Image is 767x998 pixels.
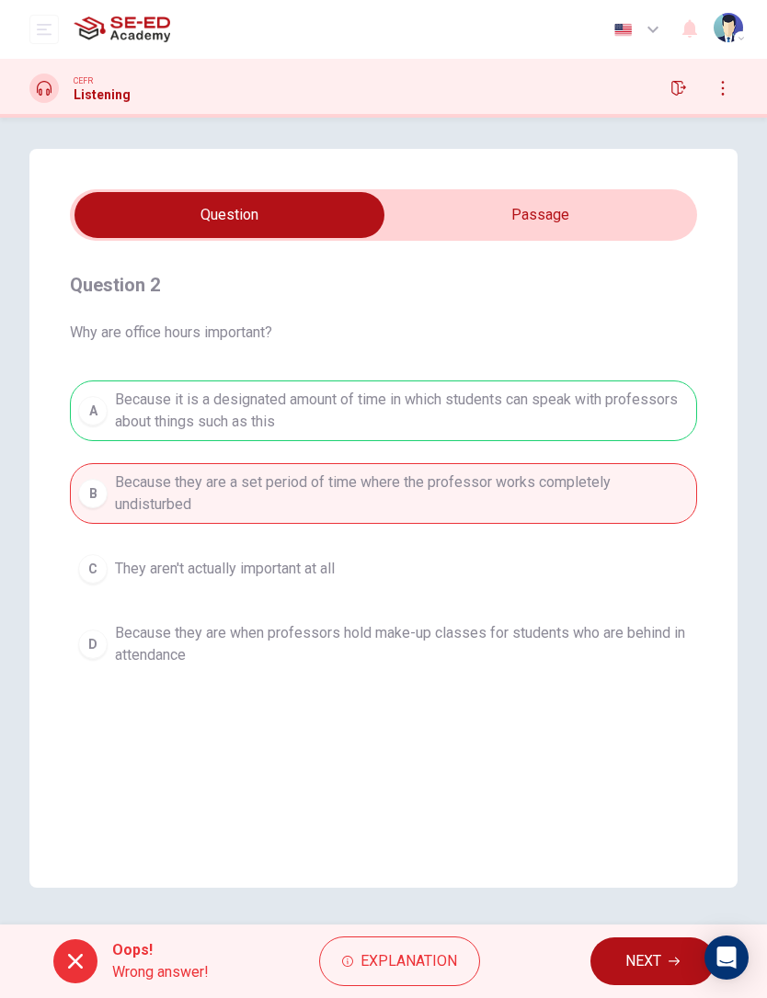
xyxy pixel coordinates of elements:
[612,23,635,37] img: en
[361,948,457,974] span: Explanation
[704,936,749,980] div: Open Intercom Messenger
[319,936,480,986] button: Explanation
[112,961,209,983] span: Wrong answer!
[714,13,743,42] img: Profile picture
[74,11,170,48] img: SE-ED Academy logo
[112,939,209,961] span: Oops!
[70,322,697,344] span: Why are office hours important?
[29,15,59,44] button: open mobile menu
[74,87,131,102] h1: Listening
[74,74,93,87] span: CEFR
[70,270,697,300] h4: Question 2
[590,937,715,985] button: NEXT
[625,948,661,974] span: NEXT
